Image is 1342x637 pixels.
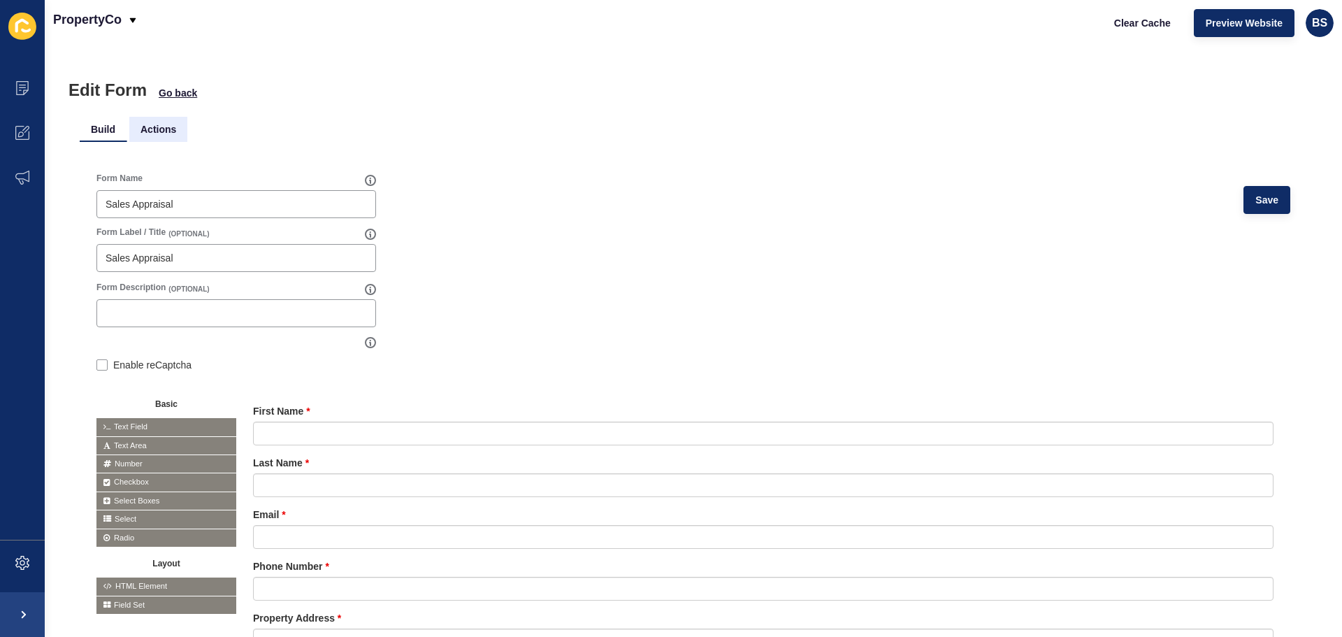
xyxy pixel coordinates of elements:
[129,117,187,142] li: Actions
[96,173,143,184] label: Form Name
[168,229,209,239] span: (OPTIONAL)
[253,404,310,418] label: First Name
[96,492,236,510] span: Select Boxes
[168,285,209,294] span: (OPTIONAL)
[113,358,192,372] label: Enable reCaptcha
[1312,16,1327,30] span: BS
[1194,9,1294,37] button: Preview Website
[96,554,236,571] button: Layout
[253,559,329,573] label: Phone Number
[1102,9,1183,37] button: Clear Cache
[96,394,236,411] button: Basic
[96,529,236,547] span: Radio
[96,510,236,528] span: Select
[80,117,127,142] li: Build
[253,508,286,522] label: Email
[158,86,198,100] button: Go back
[96,473,236,491] span: Checkbox
[1255,193,1278,207] span: Save
[159,86,197,100] span: Go back
[1206,16,1283,30] span: Preview Website
[53,2,122,37] p: PropertyCo
[96,578,236,595] span: HTML Element
[96,227,166,238] label: Form Label / Title
[253,611,341,625] label: Property Address
[96,596,236,614] span: Field Set
[68,80,147,100] h1: Edit Form
[96,418,236,436] span: Text Field
[96,282,166,293] label: Form Description
[1243,186,1290,214] button: Save
[96,455,236,473] span: Number
[96,437,236,455] span: Text Area
[1114,16,1171,30] span: Clear Cache
[253,456,309,470] label: Last Name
